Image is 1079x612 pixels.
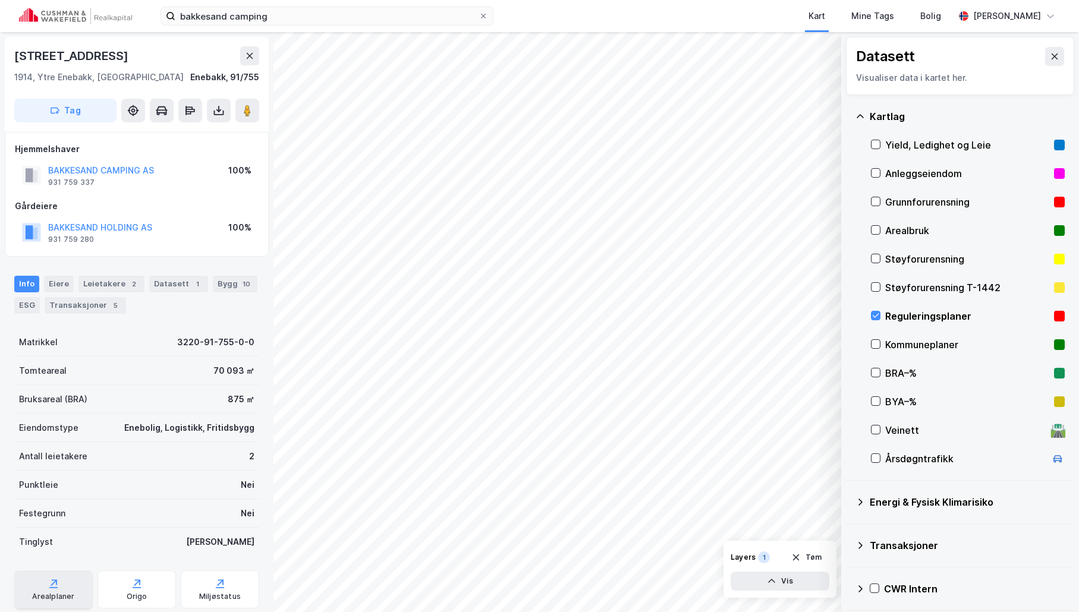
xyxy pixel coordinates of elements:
div: Matrikkel [19,335,58,349]
input: Søk på adresse, matrikkel, gårdeiere, leietakere eller personer [175,7,479,25]
div: Nei [241,506,254,520]
div: Energi & Fysisk Klimarisiko [870,495,1065,509]
div: Årsdøgntrafikk [885,452,1046,466]
button: Tag [14,99,117,122]
div: [PERSON_NAME] [973,9,1041,23]
div: Veinett [885,423,1046,437]
div: [PERSON_NAME] [186,535,254,549]
div: 931 759 337 [48,178,95,187]
div: Layers [731,553,756,562]
div: Støyforurensning [885,252,1049,266]
div: Eiere [44,276,74,292]
div: Nei [241,478,254,492]
div: Kartlag [870,109,1065,124]
div: Festegrunn [19,506,65,520]
div: Visualiser data i kartet her. [856,71,1064,85]
div: 100% [228,220,251,235]
div: 70 093 ㎡ [213,364,254,378]
div: 10 [240,278,253,290]
div: Miljøstatus [199,592,241,601]
div: Datasett [149,276,208,292]
div: 2 [249,449,254,463]
div: ESG [14,297,40,314]
div: 1 [191,278,203,290]
div: Yield, Ledighet og Leie [885,138,1049,152]
div: 931 759 280 [48,235,94,244]
div: Antall leietakere [19,449,87,463]
div: Origo [127,592,147,601]
div: 2 [128,278,140,290]
div: Mine Tags [851,9,894,23]
div: Bolig [920,9,941,23]
div: [STREET_ADDRESS] [14,46,131,65]
div: Grunnforurensning [885,195,1049,209]
div: Datasett [856,47,915,66]
div: Bruksareal (BRA) [19,392,87,406]
div: 1914, Ytre Enebakk, [GEOGRAPHIC_DATA] [14,70,184,84]
div: Info [14,276,39,292]
div: Hjemmelshaver [15,142,259,156]
div: Støyforurensning T-1442 [885,280,1049,295]
iframe: Chat Widget [1020,555,1079,612]
div: Anleggseiendom [885,166,1049,181]
div: Punktleie [19,478,58,492]
div: CWR Intern [884,582,1065,596]
div: Enebolig, Logistikk, Fritidsbygg [124,421,254,435]
div: Leietakere [78,276,144,292]
div: 3220-91-755-0-0 [177,335,254,349]
div: Eiendomstype [19,421,78,435]
button: Vis [731,572,829,591]
div: Tomteareal [19,364,67,378]
div: Kommuneplaner [885,337,1049,352]
div: Arealplaner [32,592,74,601]
div: Gårdeiere [15,199,259,213]
button: Tøm [784,548,829,567]
div: Tinglyst [19,535,53,549]
div: 🛣️ [1050,422,1066,438]
div: Kontrollprogram for chat [1020,555,1079,612]
div: 100% [228,163,251,178]
img: cushman-wakefield-realkapital-logo.202ea83816669bd177139c58696a8fa1.svg [19,8,132,24]
div: Arealbruk [885,223,1049,238]
div: 875 ㎡ [228,392,254,406]
div: BRA–% [885,366,1049,380]
div: Reguleringsplaner [885,309,1049,323]
div: Transaksjoner [870,538,1065,553]
div: Bygg [213,276,257,292]
div: 5 [109,299,121,311]
div: BYA–% [885,395,1049,409]
div: Enebakk, 91/755 [190,70,259,84]
div: 1 [758,551,770,563]
div: Kart [809,9,825,23]
div: Transaksjoner [45,297,126,314]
